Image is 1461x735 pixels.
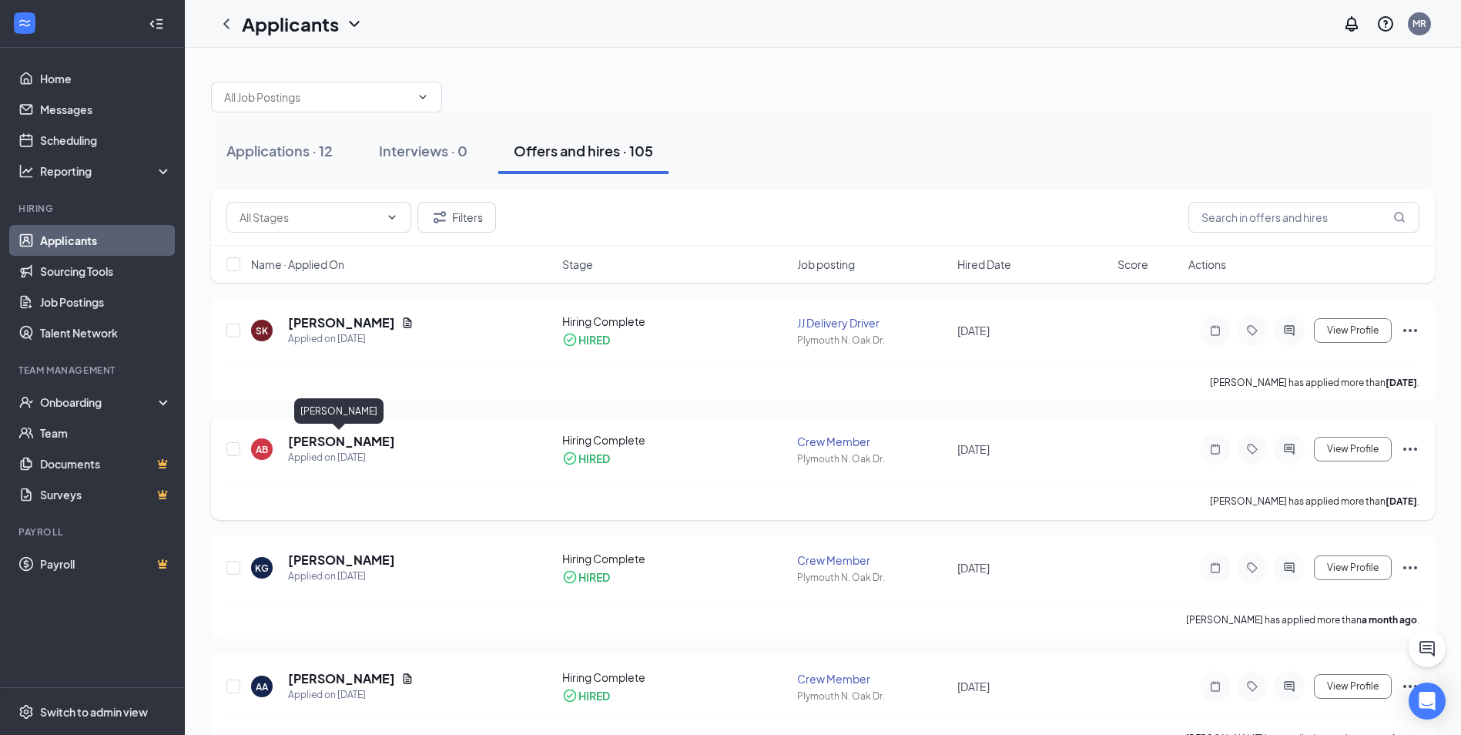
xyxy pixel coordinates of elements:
span: View Profile [1327,444,1379,455]
button: ChatActive [1409,630,1446,667]
svg: Tag [1243,443,1262,455]
div: Applications · 12 [226,141,333,160]
svg: ChevronDown [417,91,429,103]
a: Home [40,63,172,94]
svg: ActiveChat [1280,562,1298,574]
span: [DATE] [957,324,990,337]
button: View Profile [1314,555,1392,580]
svg: Tag [1243,680,1262,693]
span: View Profile [1327,325,1379,336]
input: All Job Postings [224,89,410,106]
a: Applicants [40,225,172,256]
svg: UserCheck [18,394,34,410]
input: All Stages [240,209,380,226]
h5: [PERSON_NAME] [288,552,395,569]
div: Hiring [18,202,169,215]
a: Talent Network [40,317,172,348]
svg: Note [1206,324,1225,337]
svg: CheckmarkCircle [562,688,578,703]
div: Plymouth N. Oak Dr. [797,690,948,703]
svg: CheckmarkCircle [562,569,578,585]
svg: Note [1206,562,1225,574]
div: HIRED [578,332,610,347]
svg: Note [1206,443,1225,455]
div: JJ Delivery Driver [797,315,948,331]
a: ChevronLeft [217,15,236,33]
svg: Ellipses [1401,321,1419,340]
div: Applied on [DATE] [288,687,414,703]
svg: CheckmarkCircle [562,332,578,347]
div: Plymouth N. Oak Dr. [797,571,948,584]
span: Hired Date [957,257,1011,272]
button: Filter Filters [417,202,496,233]
h5: [PERSON_NAME] [288,670,395,687]
p: [PERSON_NAME] has applied more than . [1210,495,1419,508]
div: Hiring Complete [562,432,789,448]
div: Onboarding [40,394,159,410]
svg: Collapse [149,16,164,32]
svg: Tag [1243,562,1262,574]
div: SK [256,324,268,337]
svg: MagnifyingGlass [1393,211,1406,223]
a: DocumentsCrown [40,448,172,479]
div: Hiring Complete [562,551,789,566]
div: Offers and hires · 105 [514,141,653,160]
b: [DATE] [1386,377,1417,388]
h1: Applicants [242,11,339,37]
h5: [PERSON_NAME] [288,314,395,331]
div: Plymouth N. Oak Dr. [797,334,948,347]
div: Applied on [DATE] [288,569,395,584]
div: [PERSON_NAME] [294,398,384,424]
svg: ChatActive [1418,639,1436,658]
svg: QuestionInfo [1376,15,1395,33]
svg: Analysis [18,163,34,179]
a: Scheduling [40,125,172,156]
span: [DATE] [957,561,990,575]
span: Name · Applied On [251,257,344,272]
svg: Note [1206,680,1225,693]
div: Plymouth N. Oak Dr. [797,452,948,465]
div: KG [255,562,269,575]
a: Messages [40,94,172,125]
svg: ActiveChat [1280,443,1298,455]
svg: Ellipses [1401,559,1419,577]
div: MR [1412,17,1426,30]
div: Hiring Complete [562,670,789,685]
div: AA [256,680,268,693]
div: Crew Member [797,671,948,686]
a: Sourcing Tools [40,256,172,287]
div: Switch to admin view [40,704,148,720]
svg: ActiveChat [1280,324,1298,337]
a: PayrollCrown [40,549,172,579]
div: Team Management [18,364,169,377]
button: View Profile [1314,437,1392,461]
div: Applied on [DATE] [288,450,395,465]
svg: Ellipses [1401,677,1419,696]
svg: Notifications [1342,15,1361,33]
svg: Filter [431,208,449,227]
div: AB [256,443,268,456]
input: Search in offers and hires [1188,202,1419,233]
span: Stage [562,257,593,272]
p: [PERSON_NAME] has applied more than . [1210,376,1419,389]
p: [PERSON_NAME] has applied more than . [1186,613,1419,626]
span: [DATE] [957,680,990,693]
div: Crew Member [797,434,948,449]
span: Job posting [797,257,855,272]
div: Applied on [DATE] [288,331,414,347]
div: Crew Member [797,552,948,568]
span: View Profile [1327,562,1379,573]
b: a month ago [1362,614,1417,626]
a: Team [40,418,172,448]
svg: ChevronDown [345,15,364,33]
h5: [PERSON_NAME] [288,433,395,450]
svg: CheckmarkCircle [562,451,578,466]
div: Interviews · 0 [379,141,467,160]
div: HIRED [578,451,610,466]
svg: Ellipses [1401,440,1419,458]
div: Payroll [18,525,169,539]
div: Open Intercom Messenger [1409,683,1446,720]
a: Job Postings [40,287,172,317]
div: HIRED [578,688,610,703]
svg: WorkstreamLogo [17,15,32,31]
